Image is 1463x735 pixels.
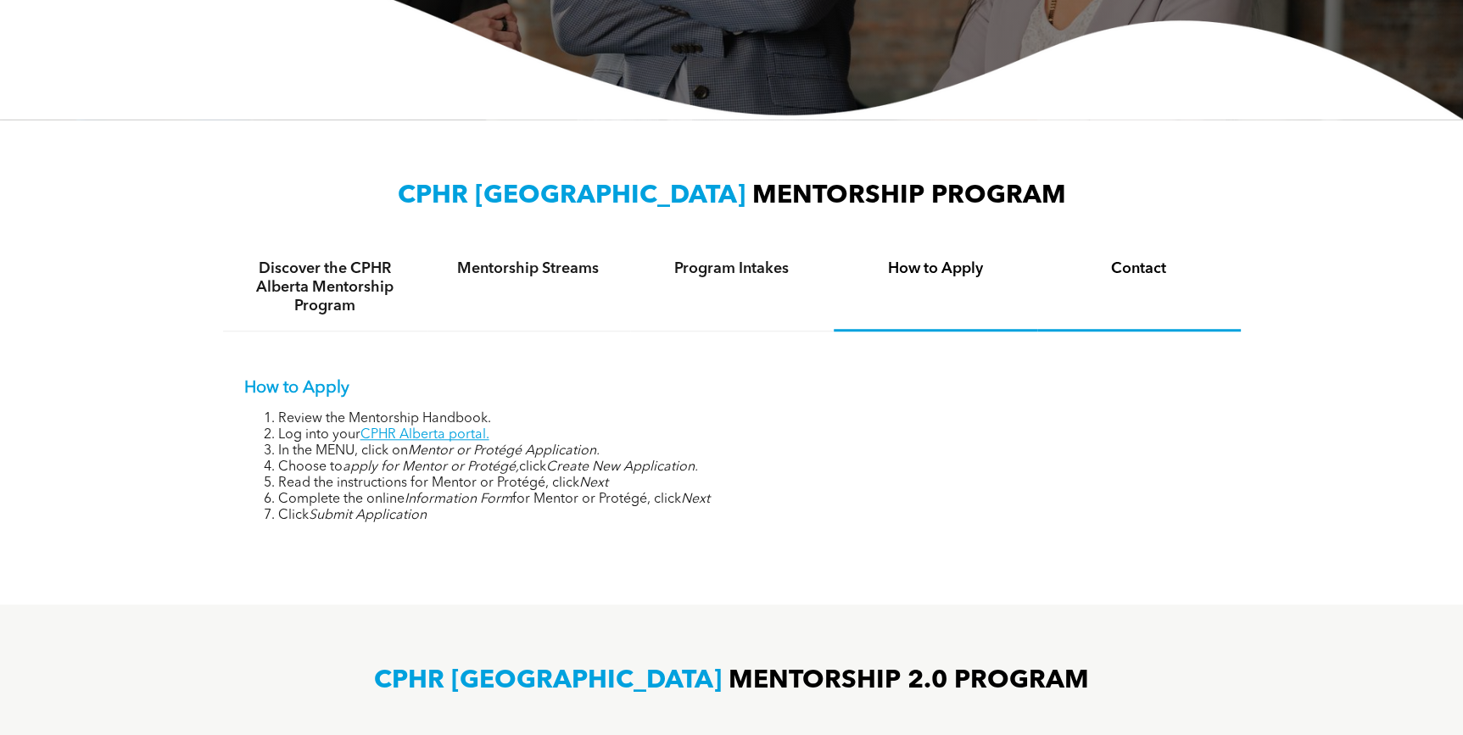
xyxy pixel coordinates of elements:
em: apply for Mentor or Protégé, [343,460,519,474]
em: Create New Application. [546,460,698,474]
h4: Contact [1053,259,1226,278]
li: Review the Mentorship Handbook. [278,411,1220,427]
a: CPHR Alberta portal. [360,428,489,442]
h4: Program Intakes [645,259,818,278]
li: Read the instructions for Mentor or Protégé, click [278,476,1220,492]
li: Complete the online for Mentor or Protégé, click [278,492,1220,508]
em: Next [579,476,608,490]
span: CPHR [GEOGRAPHIC_DATA] [398,183,745,209]
li: Log into your [278,427,1220,443]
p: How to Apply [244,378,1220,398]
em: Next [681,493,710,506]
h4: Discover the CPHR Alberta Mentorship Program [238,259,411,315]
li: Click [278,508,1220,524]
em: Mentor or Protégé Application. [408,444,600,458]
em: Submit Application [309,509,427,522]
h4: How to Apply [849,259,1022,278]
h4: Mentorship Streams [442,259,615,278]
span: MENTORSHIP PROGRAM [752,183,1066,209]
span: MENTORSHIP 2.0 PROGRAM [729,668,1089,693]
li: Choose to click [278,459,1220,476]
span: CPHR [GEOGRAPHIC_DATA] [374,668,722,693]
em: Information Form [405,493,512,506]
li: In the MENU, click on [278,443,1220,459]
